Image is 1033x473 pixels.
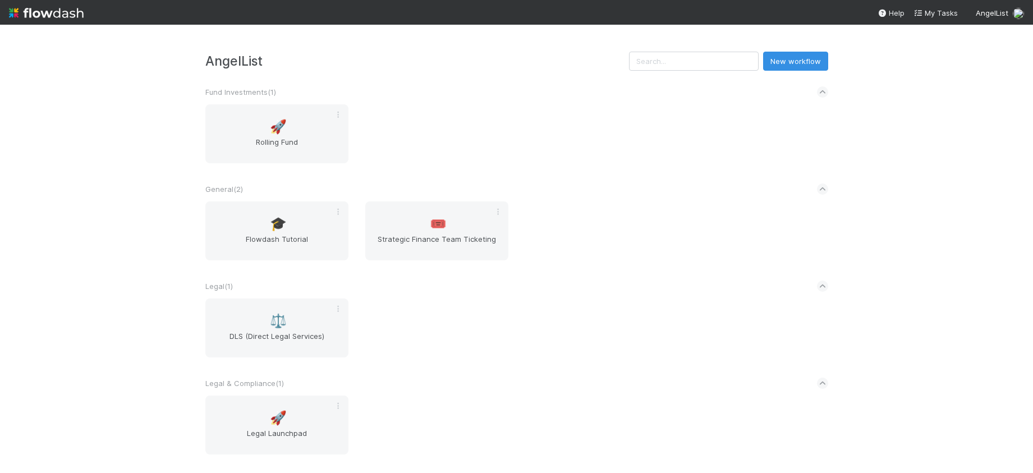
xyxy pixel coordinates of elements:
[205,299,348,357] a: ⚖️DLS (Direct Legal Services)
[9,3,84,22] img: logo-inverted-e16ddd16eac7371096b0.svg
[205,53,629,68] h3: AngelList
[205,88,276,97] span: Fund Investments ( 1 )
[370,233,504,256] span: Strategic Finance Team Ticketing
[976,8,1008,17] span: AngelList
[270,411,287,425] span: 🚀
[629,52,759,71] input: Search...
[913,8,958,17] span: My Tasks
[205,201,348,260] a: 🎓Flowdash Tutorial
[270,217,287,231] span: 🎓
[430,217,447,231] span: 🎟️
[210,233,344,256] span: Flowdash Tutorial
[913,7,958,19] a: My Tasks
[763,52,828,71] button: New workflow
[210,136,344,159] span: Rolling Fund
[210,428,344,450] span: Legal Launchpad
[210,330,344,353] span: DLS (Direct Legal Services)
[365,201,508,260] a: 🎟️Strategic Finance Team Ticketing
[270,120,287,134] span: 🚀
[878,7,905,19] div: Help
[270,314,287,328] span: ⚖️
[205,185,243,194] span: General ( 2 )
[205,379,284,388] span: Legal & Compliance ( 1 )
[205,282,233,291] span: Legal ( 1 )
[1013,8,1024,19] img: avatar_6811aa62-070e-4b0a-ab85-15874fb457a1.png
[205,104,348,163] a: 🚀Rolling Fund
[205,396,348,454] a: 🚀Legal Launchpad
